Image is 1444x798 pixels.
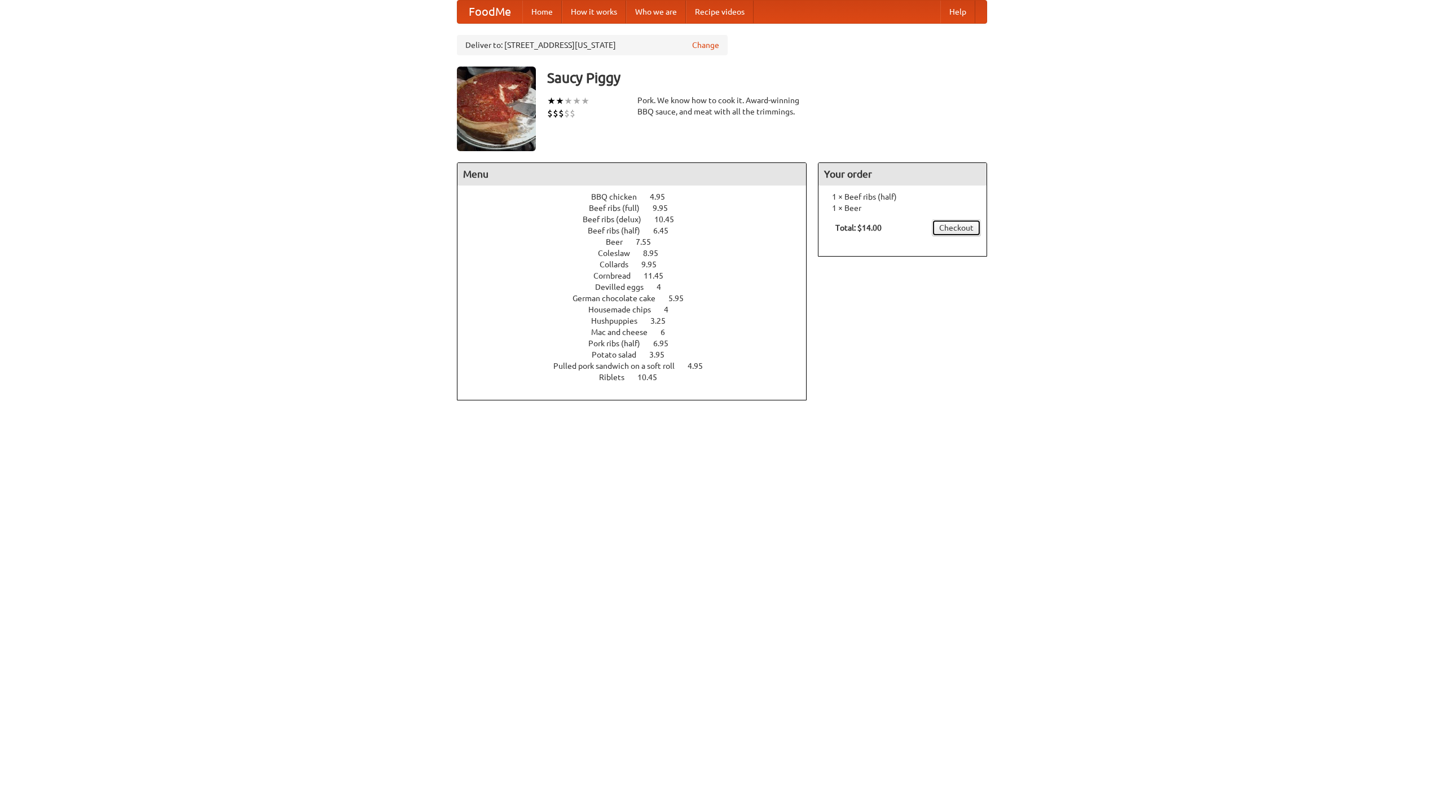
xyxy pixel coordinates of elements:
span: Beef ribs (half) [588,226,651,235]
div: Pork. We know how to cook it. Award-winning BBQ sauce, and meat with all the trimmings. [637,95,807,117]
a: Pork ribs (half) 6.95 [588,339,689,348]
span: 4.95 [688,361,714,371]
a: Coleslaw 8.95 [598,249,679,258]
li: ★ [581,95,589,107]
span: Coleslaw [598,249,641,258]
a: Recipe videos [686,1,754,23]
li: 1 × Beef ribs (half) [824,191,981,202]
a: Collards 9.95 [600,260,677,269]
a: Riblets 10.45 [599,373,678,382]
li: $ [570,107,575,120]
span: Beef ribs (delux) [583,215,653,224]
img: angular.jpg [457,67,536,151]
b: Total: $14.00 [835,223,882,232]
div: Deliver to: [STREET_ADDRESS][US_STATE] [457,35,728,55]
span: Collards [600,260,640,269]
a: Pulled pork sandwich on a soft roll 4.95 [553,361,724,371]
a: Help [940,1,975,23]
li: ★ [573,95,581,107]
span: German chocolate cake [573,294,667,303]
h3: Saucy Piggy [547,67,987,89]
span: 5.95 [668,294,695,303]
li: ★ [564,95,573,107]
li: $ [558,107,564,120]
li: ★ [547,95,556,107]
span: 3.25 [650,316,677,325]
a: Mac and cheese 6 [591,328,686,337]
a: Checkout [932,219,981,236]
a: Beef ribs (half) 6.45 [588,226,689,235]
span: Potato salad [592,350,648,359]
span: Mac and cheese [591,328,659,337]
span: 9.95 [653,204,679,213]
a: Potato salad 3.95 [592,350,685,359]
a: Who we are [626,1,686,23]
li: ★ [556,95,564,107]
a: Change [692,39,719,51]
span: Riblets [599,373,636,382]
a: Beef ribs (full) 9.95 [589,204,689,213]
span: 8.95 [643,249,670,258]
span: Housemade chips [588,305,662,314]
li: 1 × Beer [824,202,981,214]
li: $ [547,107,553,120]
span: 9.95 [641,260,668,269]
span: 11.45 [644,271,675,280]
span: Devilled eggs [595,283,655,292]
a: How it works [562,1,626,23]
span: Beer [606,237,634,246]
span: Pork ribs (half) [588,339,651,348]
span: Hushpuppies [591,316,649,325]
span: 4 [664,305,680,314]
a: Devilled eggs 4 [595,283,682,292]
li: $ [564,107,570,120]
span: 7.55 [636,237,662,246]
a: Beer 7.55 [606,237,672,246]
a: BBQ chicken 4.95 [591,192,686,201]
span: Pulled pork sandwich on a soft roll [553,361,686,371]
a: Beef ribs (delux) 10.45 [583,215,695,224]
span: 4 [657,283,672,292]
span: 6.45 [653,226,680,235]
span: BBQ chicken [591,192,648,201]
span: Beef ribs (full) [589,204,651,213]
span: 10.45 [637,373,668,382]
h4: Menu [457,163,806,186]
span: 3.95 [649,350,676,359]
a: German chocolate cake 5.95 [573,294,705,303]
span: 6 [661,328,676,337]
a: FoodMe [457,1,522,23]
span: 6.95 [653,339,680,348]
a: Home [522,1,562,23]
a: Hushpuppies 3.25 [591,316,686,325]
span: 10.45 [654,215,685,224]
span: 4.95 [650,192,676,201]
span: Cornbread [593,271,642,280]
a: Housemade chips 4 [588,305,689,314]
h4: Your order [818,163,987,186]
a: Cornbread 11.45 [593,271,684,280]
li: $ [553,107,558,120]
